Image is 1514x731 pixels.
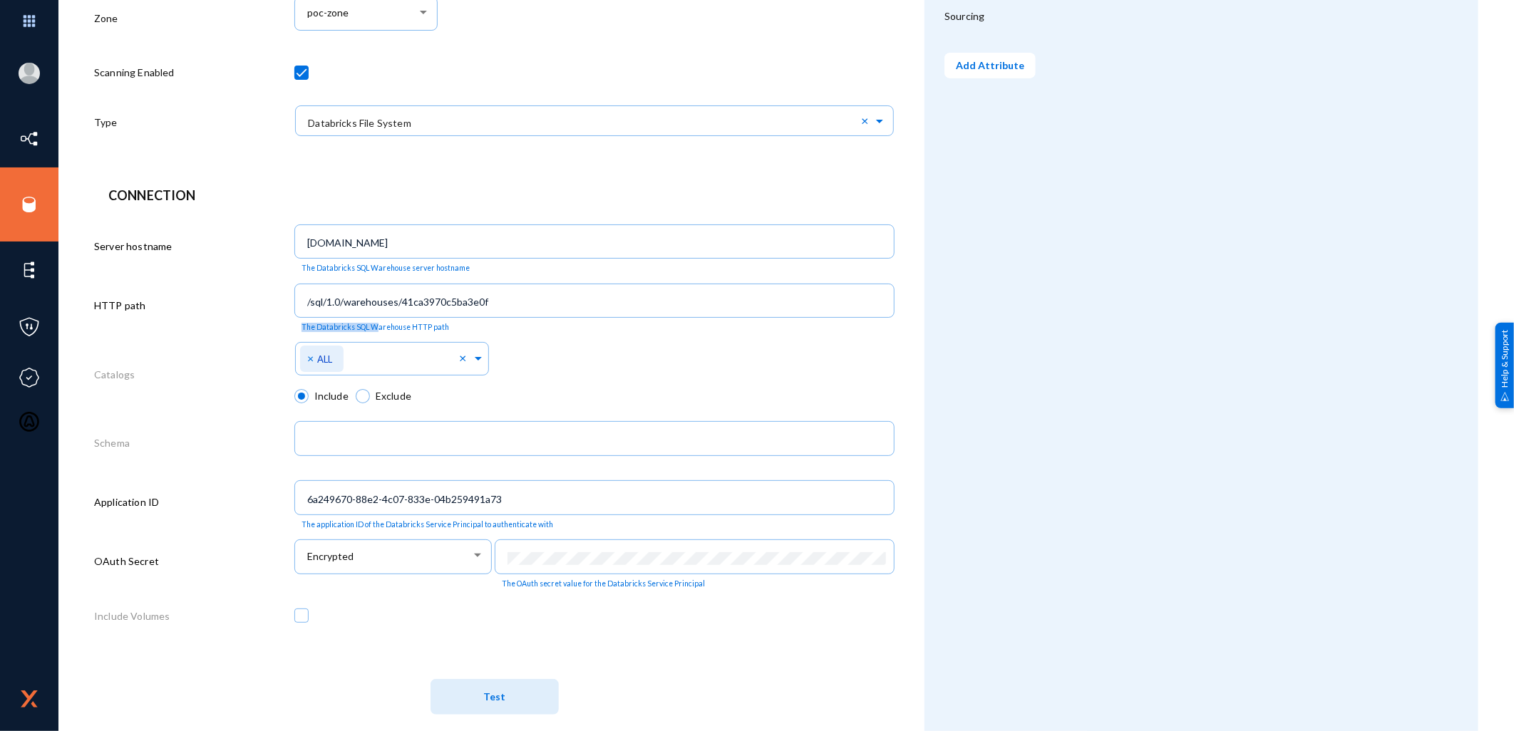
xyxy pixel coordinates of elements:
[302,520,553,529] mat-hint: The application ID of the Databricks Service Principal to authenticate with
[307,7,349,19] span: poc-zone
[94,435,130,450] label: Schema
[94,608,170,623] label: Include Volumes
[307,351,317,365] span: ×
[307,550,354,562] span: Encrypted
[861,114,873,127] span: Clear all
[483,691,505,703] span: Test
[8,6,51,36] img: app launcher
[19,194,40,215] img: icon-sources.svg
[460,351,472,366] span: Clear all
[302,264,470,273] mat-hint: The Databricks SQL Warehouse server hostname
[94,298,145,313] label: HTTP path
[944,9,984,26] span: Sourcing
[431,679,559,715] button: Test
[94,65,175,80] label: Scanning Enabled
[1495,323,1514,408] div: Help & Support
[944,53,1036,78] button: Add Attribute
[19,128,40,150] img: icon-inventory.svg
[302,323,449,332] mat-hint: The Databricks SQL Warehouse HTTP path
[1500,392,1510,401] img: help_support.svg
[94,115,118,130] label: Type
[108,186,880,205] header: Connection
[370,388,411,403] span: Exclude
[94,494,159,509] label: Application ID
[317,353,332,365] span: ALL
[94,11,118,26] label: Zone
[19,411,40,432] img: icon-oauth.svg
[19,316,40,338] img: icon-policies.svg
[94,367,135,382] label: Catalogs
[94,239,172,254] label: Server hostname
[19,367,40,388] img: icon-compliance.svg
[94,554,159,569] label: OAuth Secret
[19,63,40,84] img: blank-profile-picture.png
[309,388,349,403] span: Include
[19,259,40,281] img: icon-elements.svg
[956,59,1024,71] span: Add Attribute
[502,579,705,589] mat-hint: The OAuth secret value for the Databricks Service Principal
